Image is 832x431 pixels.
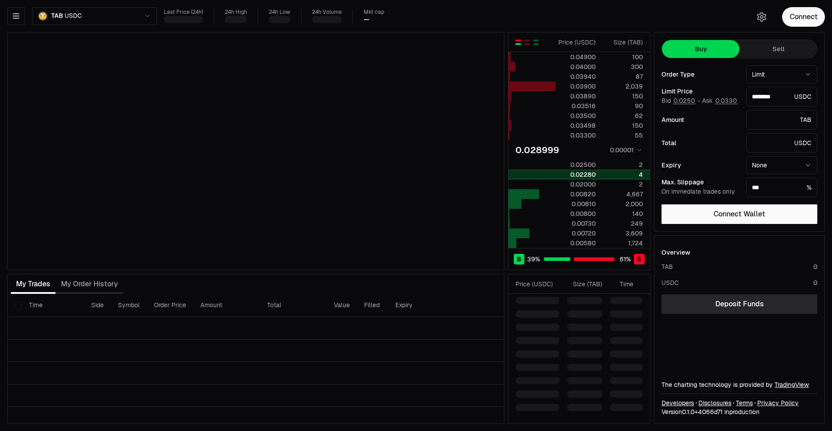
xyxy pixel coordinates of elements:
div: TAB [746,110,817,130]
div: 0.00820 [556,190,596,199]
div: 0.03940 [556,72,596,81]
div: 150 [603,92,643,101]
th: Value [327,294,357,317]
span: 61 % [620,255,631,264]
th: Amount [193,294,260,317]
button: Select all [15,302,22,309]
div: Size ( TAB ) [603,38,643,47]
span: USDC [65,12,81,20]
div: 0.03500 [556,111,596,120]
div: USDC [662,278,679,287]
div: 2 [603,180,643,189]
div: 2,000 [603,199,643,208]
div: — [364,16,369,24]
span: 4066d710de59a424e6e27f6bfe24bfea9841ec22 [698,408,722,416]
button: Show Buy Orders Only [532,39,540,46]
th: Time [22,294,84,317]
div: 24h High [225,9,247,16]
div: 0.028999 [515,144,559,156]
div: 0.00800 [556,209,596,218]
a: Developers [662,398,694,407]
th: Filled [357,294,388,317]
span: TAB [51,12,63,20]
button: None [746,156,817,174]
span: B [517,255,521,264]
div: 24h Volume [312,9,342,16]
div: 0.03890 [556,92,596,101]
div: 0 [813,262,817,271]
div: 1,724 [603,239,643,248]
div: Price ( USDC ) [556,38,596,47]
div: USDC [746,133,817,153]
div: 0.00720 [556,229,596,238]
div: Max. Slippage [662,179,739,185]
div: 0.03900 [556,82,596,91]
div: 100 [603,53,643,61]
th: Symbol [111,294,147,317]
div: 0.03300 [556,131,596,140]
div: 300 [603,62,643,71]
button: Show Buy and Sell Orders [515,39,522,46]
div: 4 [603,170,643,179]
div: 87 [603,72,643,81]
div: The charting technology is provided by [662,380,817,389]
div: Limit Price [662,88,739,94]
a: Deposit Funds [662,294,817,314]
div: Overview [662,248,690,257]
button: Sell [739,40,817,58]
div: Total [662,140,739,146]
div: 55 [603,131,643,140]
div: Last Price (24h) [164,9,203,16]
div: Size ( TAB ) [567,280,602,289]
span: Bid - [662,97,700,105]
div: 140 [603,209,643,218]
div: Amount [662,117,739,123]
div: 0.03516 [556,102,596,110]
div: 0.03498 [556,121,596,130]
a: Privacy Policy [757,398,799,407]
span: S [637,255,641,264]
div: 0.02000 [556,180,596,189]
div: Price ( USDC ) [515,280,560,289]
div: 2,039 [603,82,643,91]
div: 2 [603,160,643,169]
div: 0.04000 [556,62,596,71]
button: My Order History [56,275,123,293]
button: 0.0330 [714,97,738,104]
div: 249 [603,219,643,228]
div: 62 [603,111,643,120]
img: TAB.png [38,11,48,21]
iframe: Financial Chart [8,33,504,270]
div: 0.00730 [556,219,596,228]
button: Buy [662,40,739,58]
div: 24h Low [269,9,290,16]
div: 0.02500 [556,160,596,169]
th: Side [84,294,111,317]
button: My Trades [11,275,56,293]
div: 3,609 [603,229,643,238]
th: Total [260,294,327,317]
div: 150 [603,121,643,130]
th: Expiry [388,294,448,317]
a: TradingView [775,381,809,389]
div: 0.00810 [556,199,596,208]
div: 4,667 [603,190,643,199]
div: 0 [813,278,817,287]
th: Order Price [147,294,193,317]
span: 39 % [527,255,540,264]
div: Mkt cap [364,9,384,16]
div: TAB [662,262,673,271]
div: 0.00580 [556,239,596,248]
button: 0.0250 [673,97,696,104]
div: Order Type [662,71,739,77]
button: Limit [746,65,817,83]
button: Connect Wallet [662,204,817,224]
div: Time [610,280,633,289]
div: 90 [603,102,643,110]
a: Disclosures [698,398,731,407]
div: Expiry [662,162,739,168]
div: 0.02280 [556,170,596,179]
div: % [746,178,817,197]
div: Version 0.1.0 + in production [662,407,817,416]
div: On immediate trades only [662,188,739,196]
